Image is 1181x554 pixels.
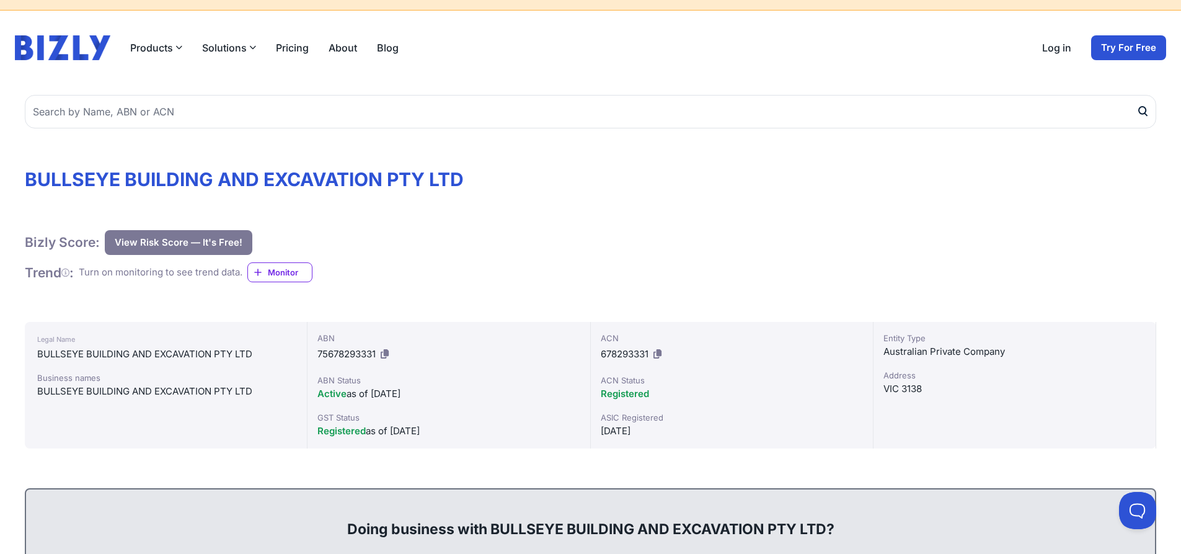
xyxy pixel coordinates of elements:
[317,424,580,439] div: as of [DATE]
[276,40,309,55] a: Pricing
[317,374,580,386] div: ABN Status
[883,382,1146,396] div: VIC 3138
[25,168,1156,190] h1: BULLSEYE BUILDING AND EXCAVATION PTY LTD
[317,388,347,400] span: Active
[202,40,256,55] button: Solutions
[25,264,74,281] h1: Trend :
[1042,40,1071,55] a: Log in
[25,95,1156,128] input: Search by Name, ABN or ACN
[38,499,1143,539] div: Doing business with BULLSEYE BUILDING AND EXCAVATION PTY LTD?
[1119,492,1156,529] iframe: Toggle Customer Support
[883,369,1146,382] div: Address
[601,424,863,439] div: [DATE]
[601,411,863,424] div: ASIC Registered
[329,40,357,55] a: About
[601,332,863,344] div: ACN
[25,234,100,251] h1: Bizly Score:
[79,266,242,280] div: Turn on monitoring to see trend data.
[105,230,252,255] button: View Risk Score — It's Free!
[317,348,376,360] span: 75678293331
[317,386,580,401] div: as of [DATE]
[317,411,580,424] div: GST Status
[883,332,1146,344] div: Entity Type
[883,344,1146,359] div: Australian Private Company
[317,332,580,344] div: ABN
[601,388,649,400] span: Registered
[268,266,312,279] span: Monitor
[601,348,648,360] span: 678293331
[130,40,182,55] button: Products
[377,40,399,55] a: Blog
[37,332,294,347] div: Legal Name
[37,384,294,399] div: BULLSEYE BUILDING AND EXCAVATION PTY LTD
[37,372,294,384] div: Business names
[601,374,863,386] div: ACN Status
[1091,35,1166,60] a: Try For Free
[317,425,366,437] span: Registered
[37,347,294,362] div: BULLSEYE BUILDING AND EXCAVATION PTY LTD
[247,262,312,282] a: Monitor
